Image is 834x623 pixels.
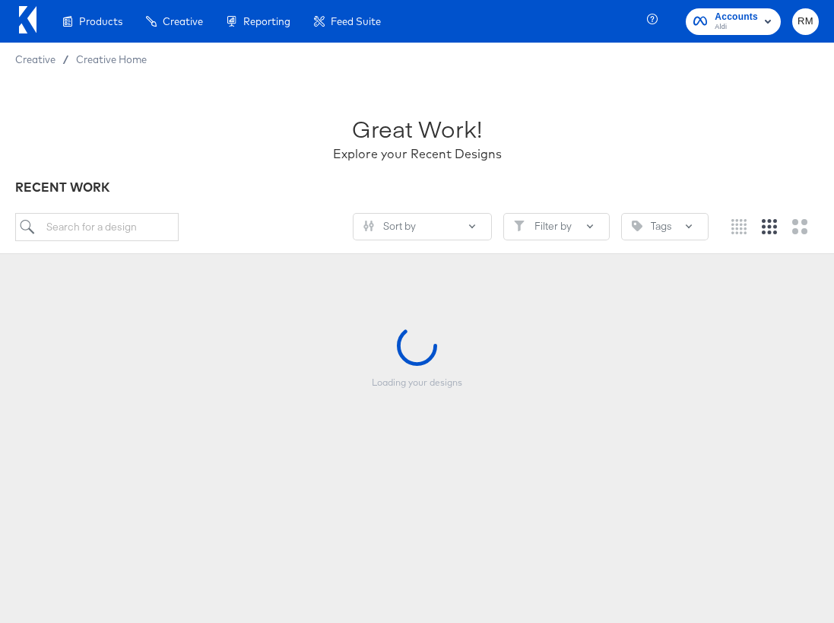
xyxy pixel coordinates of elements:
[798,13,813,30] span: RM
[352,113,482,145] div: Great Work!
[243,15,290,27] span: Reporting
[514,221,525,231] svg: Filter
[372,377,462,389] div: Loading your designs
[715,9,758,25] span: Accounts
[15,179,819,196] div: RECENT WORK
[792,8,819,35] button: RM
[621,213,709,240] button: TagTags
[632,221,642,231] svg: Tag
[715,21,758,33] span: Aldi
[731,219,747,234] svg: Small grid
[76,53,147,65] a: Creative Home
[333,145,502,163] div: Explore your Recent Designs
[331,15,381,27] span: Feed Suite
[15,213,179,241] input: Search for a design
[163,15,203,27] span: Creative
[686,8,781,35] button: AccountsAldi
[15,53,55,65] span: Creative
[792,219,807,234] svg: Large grid
[503,213,610,240] button: FilterFilter by
[55,53,76,65] span: /
[762,219,777,234] svg: Medium grid
[79,15,122,27] span: Products
[363,221,374,231] svg: Sliders
[353,213,492,240] button: SlidersSort by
